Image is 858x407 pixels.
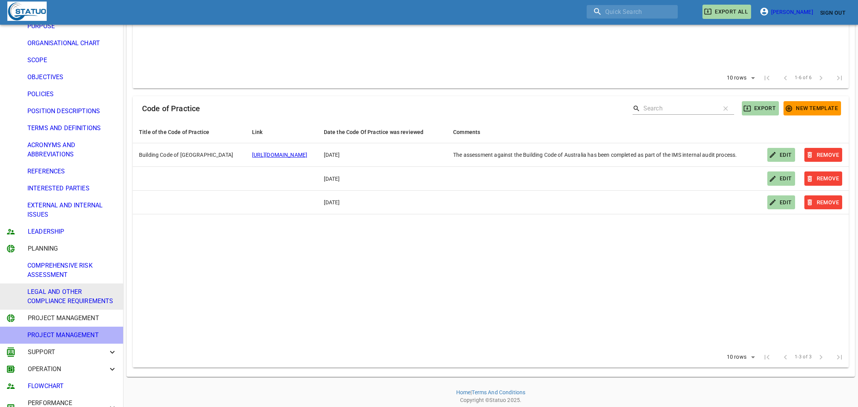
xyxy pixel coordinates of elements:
[27,73,117,82] span: OBJECTIVES
[27,184,117,193] span: INTERESTED PARTIES
[472,389,525,395] a: Terms And Conditions
[139,127,209,137] div: Title of the Code of Practice
[767,171,795,186] button: EDIT
[453,127,490,137] span: Comments
[28,227,117,236] span: LEADERSHIP
[722,351,758,363] div: 10 rows
[706,7,748,17] span: EXPORT ALL
[820,8,846,18] span: Sign Out
[28,365,108,374] span: OPERATION
[804,195,842,210] button: REMOVE
[702,5,751,19] button: EXPORT ALL
[770,150,792,160] span: EDIT
[7,2,47,21] img: Statuo
[758,348,776,366] span: First Page
[27,39,117,48] span: ORGANISATIONAL CHART
[770,198,792,207] span: EDIT
[489,397,506,403] a: Statuo
[800,143,847,167] button: REMOVE
[447,143,761,167] td: The assessment against the Building Code of Australia has been completed as part of the IMS inter...
[763,143,800,167] button: EDIT
[139,127,219,137] span: Title of the Code of Practice
[800,167,847,190] button: REMOVE
[252,127,273,137] span: Link
[776,348,795,366] span: Previous Page
[252,127,263,137] div: Link
[742,101,779,115] button: EXPORT
[318,190,447,214] td: [DATE]
[722,72,758,84] div: 10 rows
[795,74,812,82] span: 1-6 of 6
[830,348,849,366] span: Last Page
[324,127,424,137] div: Date the Code Of Practice was reviewed
[252,152,308,158] a: [URL][DOMAIN_NAME]
[643,102,714,115] input: Search
[28,348,108,357] span: SUPPORT
[812,348,830,366] span: Next Page
[767,148,795,162] button: EDIT
[804,148,842,162] button: REMOVE
[725,354,748,360] div: 10 rows
[807,150,839,160] span: REMOVE
[27,287,117,306] span: LEGAL AND OTHER COMPLIANCE REQUIREMENTS
[142,102,200,115] h6: Code of Practice
[27,90,117,99] span: POLICIES
[587,5,678,19] input: search
[28,314,108,323] span: PROJECT MANAGEMENT
[27,141,117,159] span: ACRONYMS AND ABBREVIATIONS
[28,244,108,253] span: PLANNING
[762,9,817,15] a: [PERSON_NAME]
[27,167,117,176] span: REFERENCES
[133,143,246,167] td: Building Code of [GEOGRAPHIC_DATA]
[830,69,849,87] span: Last Page
[807,198,839,207] span: REMOVE
[804,171,842,186] button: REMOVE
[787,103,838,113] span: New Template
[725,75,748,81] div: 10 rows
[27,331,117,340] span: PROJECT MANAGEMENT
[27,107,117,116] span: POSITION DESCRIPTIONS
[795,353,812,361] span: 1-3 of 3
[776,69,795,87] span: Previous Page
[127,377,855,404] p: | Copyright © 2025 .
[758,69,776,87] span: First Page
[318,143,447,167] td: [DATE]
[807,174,839,183] span: REMOVE
[28,382,117,391] span: FLOWCHART
[812,69,830,87] span: Next Page
[784,101,841,115] button: New Template
[767,195,795,210] button: EDIT
[800,191,847,214] button: REMOVE
[27,201,117,219] span: EXTERNAL AND INTERNAL ISSUES
[745,103,776,113] span: EXPORT
[27,22,117,31] span: PURPOSE
[633,105,640,112] span: Search
[770,174,792,183] span: EDIT
[318,167,447,191] td: [DATE]
[817,6,849,20] button: Sign Out
[27,261,117,280] span: COMPREHENSIVE RISK ASSESSMENT
[453,127,480,137] div: Comments
[763,167,800,190] button: EDIT
[456,389,471,395] a: Home
[763,191,800,214] button: EDIT
[27,124,117,133] span: TERMS AND DEFINITIONS
[27,56,117,65] span: SCOPE
[779,97,846,120] button: New Template
[324,127,434,137] span: Date the Code Of Practice was reviewed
